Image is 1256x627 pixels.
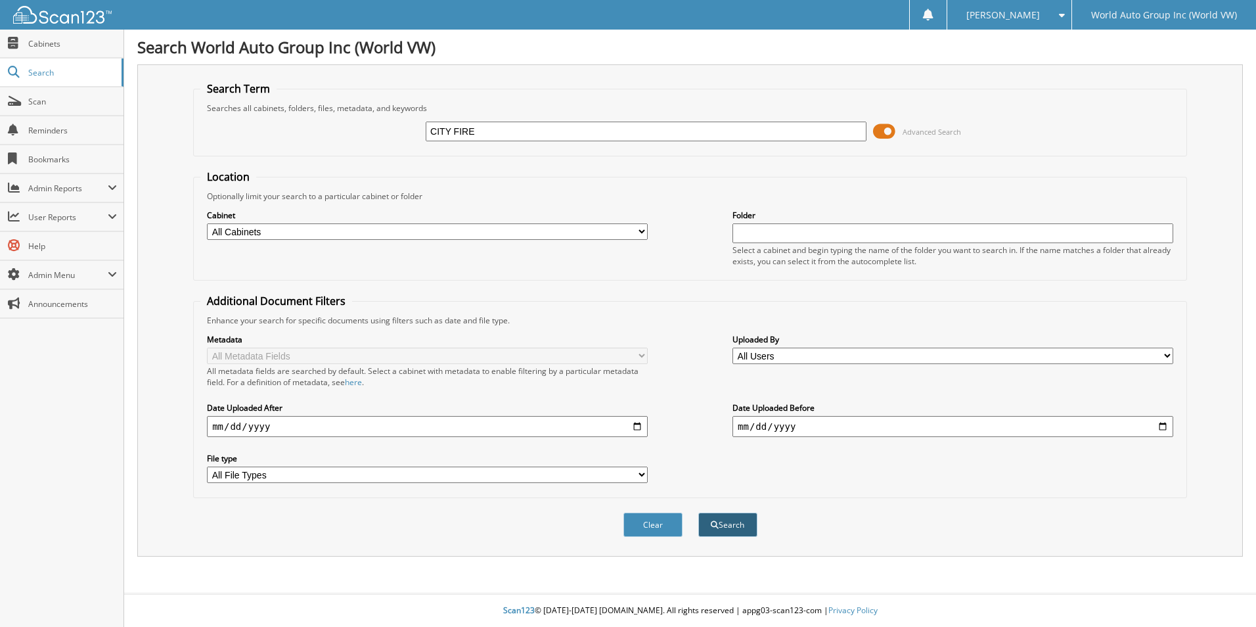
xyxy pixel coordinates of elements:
[623,513,683,537] button: Clear
[207,365,648,388] div: All metadata fields are searched by default. Select a cabinet with metadata to enable filtering b...
[28,38,117,49] span: Cabinets
[124,595,1256,627] div: © [DATE]-[DATE] [DOMAIN_NAME]. All rights reserved | appg03-scan123-com |
[732,416,1173,437] input: end
[732,210,1173,221] label: Folder
[207,453,648,464] label: File type
[28,212,108,223] span: User Reports
[200,315,1180,326] div: Enhance your search for specific documents using filters such as date and file type.
[28,96,117,107] span: Scan
[200,294,352,308] legend: Additional Document Filters
[207,210,648,221] label: Cabinet
[732,402,1173,413] label: Date Uploaded Before
[137,36,1243,58] h1: Search World Auto Group Inc (World VW)
[732,334,1173,345] label: Uploaded By
[1091,11,1237,19] span: World Auto Group Inc (World VW)
[828,605,878,616] a: Privacy Policy
[200,103,1180,114] div: Searches all cabinets, folders, files, metadata, and keywords
[28,67,115,78] span: Search
[732,244,1173,267] div: Select a cabinet and begin typing the name of the folder you want to search in. If the name match...
[966,11,1040,19] span: [PERSON_NAME]
[200,81,277,96] legend: Search Term
[28,183,108,194] span: Admin Reports
[200,191,1180,202] div: Optionally limit your search to a particular cabinet or folder
[207,416,648,437] input: start
[903,127,961,137] span: Advanced Search
[28,241,117,252] span: Help
[28,298,117,310] span: Announcements
[345,377,362,388] a: here
[200,170,256,184] legend: Location
[28,269,108,281] span: Admin Menu
[503,605,535,616] span: Scan123
[698,513,757,537] button: Search
[13,6,112,24] img: scan123-logo-white.svg
[207,334,648,345] label: Metadata
[1190,564,1256,627] iframe: Chat Widget
[28,125,117,136] span: Reminders
[207,402,648,413] label: Date Uploaded After
[28,154,117,165] span: Bookmarks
